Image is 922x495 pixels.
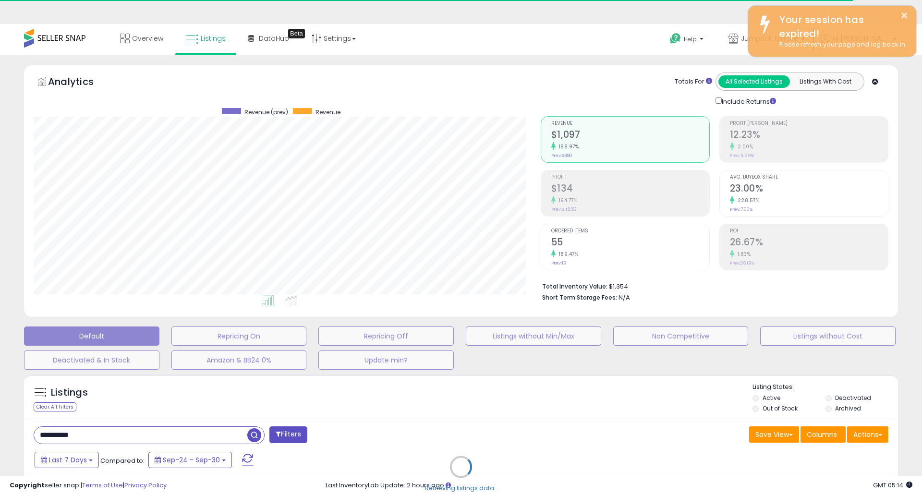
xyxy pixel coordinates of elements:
button: Amazon & BB24 0% [171,350,307,370]
button: Deactivated & In Stock [24,350,159,370]
span: Jumpsuit Empire [741,34,798,43]
b: Short Term Storage Fees: [542,293,617,302]
small: 228.57% [734,197,760,204]
button: Update min? [318,350,454,370]
span: Overview [132,34,163,43]
a: Listings [179,24,233,53]
small: 2.00% [734,143,753,150]
div: Totals For [675,77,712,86]
button: Listings With Cost [789,75,861,88]
span: N/A [619,293,630,302]
h2: 55 [551,237,709,250]
small: 1.83% [734,251,751,258]
button: Non Competitive [613,326,749,346]
small: 189.47% [556,251,579,258]
span: Help [684,35,697,43]
button: All Selected Listings [718,75,790,88]
button: Listings without Cost [760,326,896,346]
small: 188.97% [556,143,579,150]
span: ROI [730,229,888,234]
small: Prev: $45.53 [551,206,577,212]
span: Revenue [551,121,709,126]
button: Listings without Min/Max [466,326,601,346]
span: Listings [201,34,226,43]
h2: $134 [551,183,709,196]
span: Avg. Buybox Share [730,175,888,180]
a: Jumpsuit Empire [721,24,812,55]
div: Your session has expired! [772,13,909,40]
button: Repricing Off [318,326,454,346]
div: Tooltip anchor [288,29,305,38]
a: Overview [113,24,170,53]
span: Profit [551,175,709,180]
small: Prev: 19 [551,260,567,266]
h2: 23.00% [730,183,888,196]
div: seller snap | | [10,481,167,490]
li: $1,354 [542,280,881,291]
button: Repricing On [171,326,307,346]
div: Retrieving listings data.. [425,483,497,492]
small: 194.77% [556,197,578,204]
a: Settings [304,24,363,53]
span: Revenue [315,108,340,116]
span: Ordered Items [551,229,709,234]
a: Help [662,25,713,55]
span: Profit [PERSON_NAME] [730,121,888,126]
div: Please refresh your page and log back in [772,40,909,49]
span: Revenue (prev) [244,108,288,116]
button: Default [24,326,159,346]
h2: 12.23% [730,129,888,142]
small: Prev: 11.99% [730,153,754,158]
div: Include Returns [708,96,788,107]
small: Prev: 7.00% [730,206,752,212]
h2: $1,097 [551,129,709,142]
h2: 26.67% [730,237,888,250]
span: DataHub [259,34,289,43]
i: Get Help [669,33,681,45]
strong: Copyright [10,481,45,490]
h5: Analytics [48,75,112,91]
small: Prev: 26.19% [730,260,754,266]
small: Prev: $380 [551,153,572,158]
a: DataHub [241,24,296,53]
b: Total Inventory Value: [542,282,607,290]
